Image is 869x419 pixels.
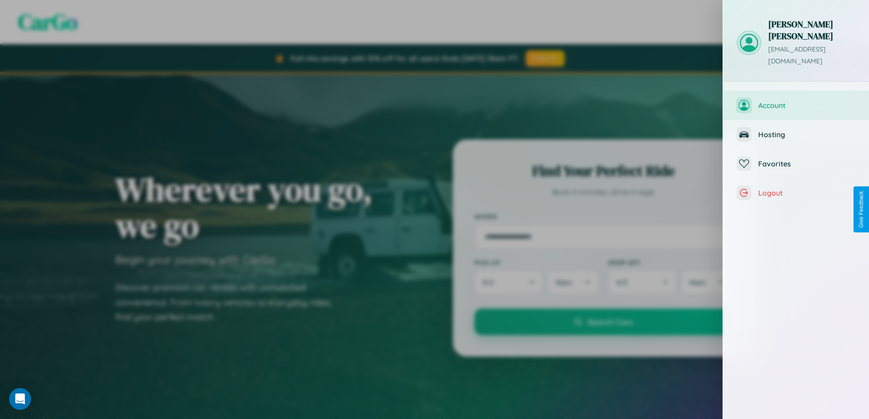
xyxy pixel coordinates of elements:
span: Logout [758,188,855,197]
p: [EMAIL_ADDRESS][DOMAIN_NAME] [768,44,855,67]
button: Hosting [723,120,869,149]
div: Give Feedback [858,191,864,228]
span: Favorites [758,159,855,168]
button: Logout [723,178,869,207]
button: Account [723,91,869,120]
div: Open Intercom Messenger [9,388,31,410]
span: Account [758,101,855,110]
h3: [PERSON_NAME] [PERSON_NAME] [768,18,855,42]
span: Hosting [758,130,855,139]
button: Favorites [723,149,869,178]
